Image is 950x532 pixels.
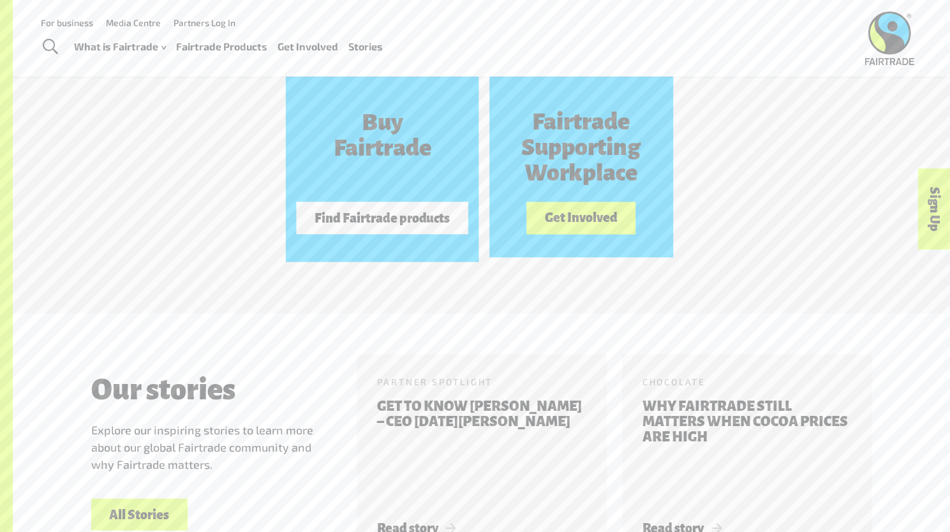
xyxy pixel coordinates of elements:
button: Get Involved [526,202,635,234]
a: All Stories [91,498,188,531]
a: Toggle Search [34,31,66,63]
span: Partner Spotlight [377,376,493,387]
a: What is Fairtrade [74,38,166,56]
button: Find Fairtrade products [296,202,468,233]
h3: Get to know [PERSON_NAME] – CEO [DATE][PERSON_NAME] [377,398,586,505]
h3: Fairtrade Supporting Workplace [512,109,650,186]
a: Fairtrade Products [176,38,267,56]
img: Fairtrade Australia New Zealand logo [865,11,914,65]
h3: Our stories [91,373,235,405]
a: Stories [348,38,383,56]
a: Fairtrade Supporting Workplace Get Involved [489,73,673,257]
p: Explore our inspiring stories to learn more about our global Fairtrade community and why Fairtrad... [91,421,326,473]
a: Media Centre [106,17,161,28]
h3: Buy Fairtrade [313,109,450,160]
span: Chocolate [642,376,706,387]
a: For business [41,17,93,28]
a: Get Involved [278,38,338,56]
a: Partners Log In [174,17,235,28]
h3: Why Fairtrade still matters when cocoa prices are high [642,398,852,505]
a: Buy Fairtrade Find Fairtrade products [285,68,478,261]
